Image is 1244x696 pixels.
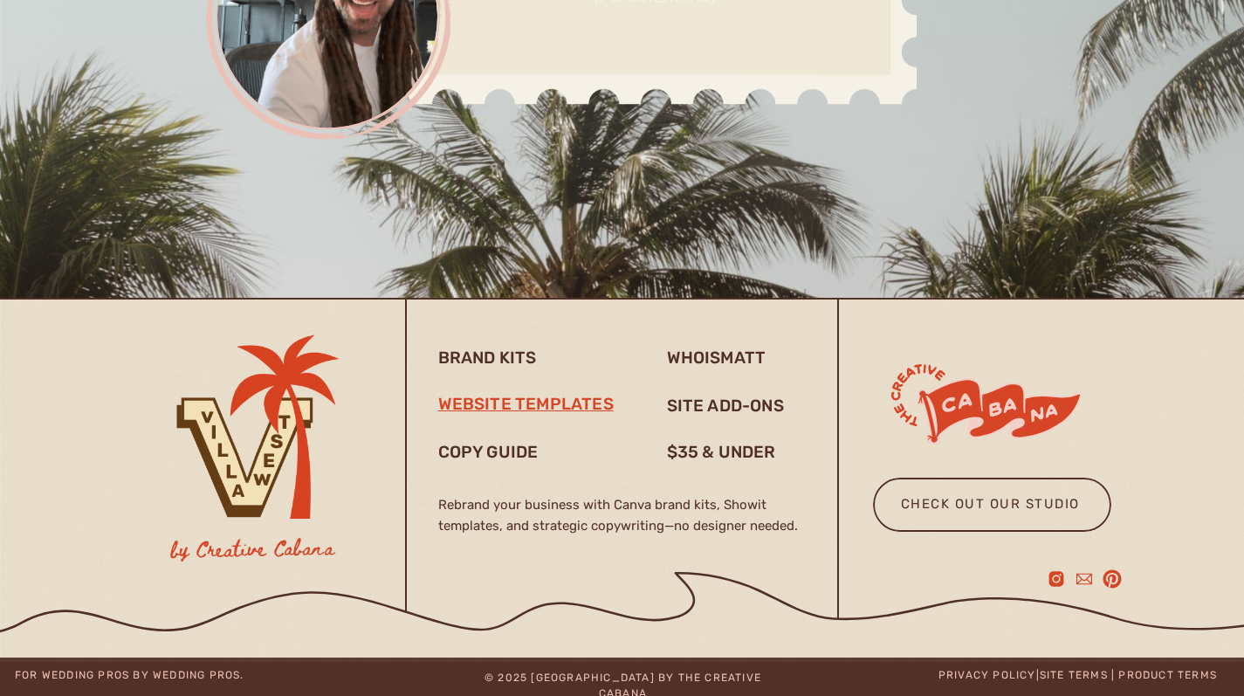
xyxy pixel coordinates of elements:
[1040,669,1047,681] a: s
[438,347,544,368] a: brand kits
[938,669,1036,681] a: privacy policy
[15,667,314,686] a: for wedding pros by wedding pros.
[881,493,1100,531] a: check out our studio
[667,395,833,416] a: site add-ons
[464,670,782,689] a: © 2025 [GEOGRAPHIC_DATA] by the creative cabana
[667,347,790,368] a: whoismatt
[438,494,808,541] h3: Rebrand your business with Canva brand kits, Showit templates, and strategic copywriting—no desig...
[667,441,790,462] a: $35 & under
[929,667,1217,686] nav: | ite terms | product terms
[438,395,622,420] a: website templates
[127,534,375,565] h3: by Creative Cabana
[438,441,584,462] a: copy guide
